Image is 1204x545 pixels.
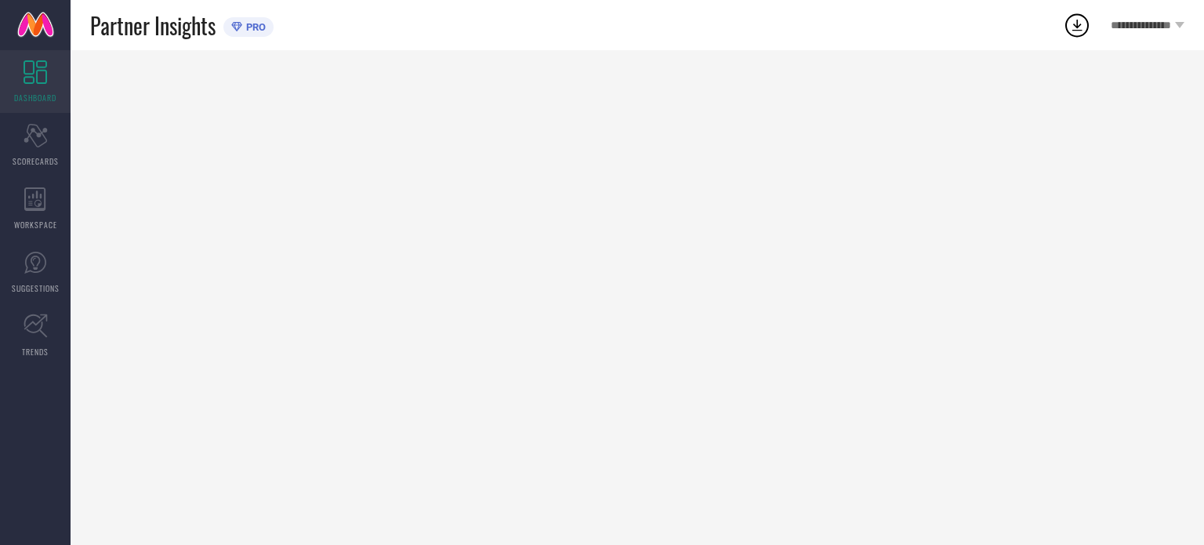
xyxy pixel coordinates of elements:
div: Open download list [1063,11,1091,39]
span: TRENDS [22,346,49,358]
span: PRO [242,21,266,33]
span: Partner Insights [90,9,216,42]
span: DASHBOARD [14,92,56,104]
span: WORKSPACE [14,219,57,231]
span: SCORECARDS [13,155,59,167]
span: SUGGESTIONS [12,282,60,294]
